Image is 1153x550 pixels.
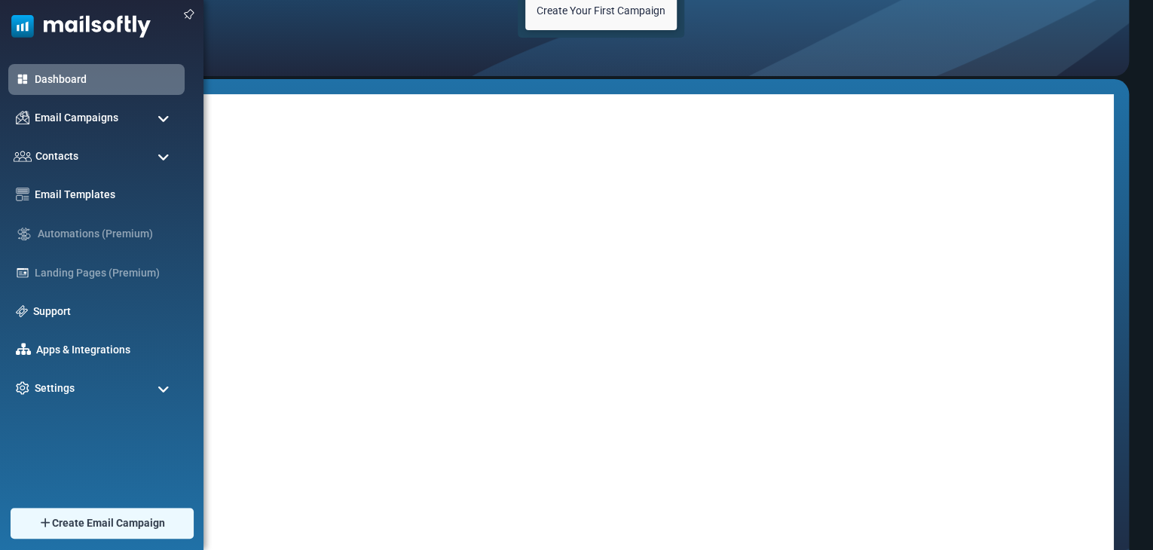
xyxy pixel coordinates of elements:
a: Support [33,304,177,319]
img: email-templates-icon.svg [16,188,29,201]
img: campaigns-icon.png [16,111,29,124]
img: support-icon.svg [16,305,28,317]
span: Contacts [35,148,78,164]
a: Dashboard [35,72,177,87]
img: settings-icon.svg [16,381,29,395]
span: Create Email Campaign [52,515,165,531]
img: landing_pages.svg [16,266,29,280]
a: Email Templates [35,187,177,203]
img: workflow.svg [16,225,32,243]
span: Email Campaigns [35,110,118,126]
a: Apps & Integrations [36,342,177,358]
img: dashboard-icon-active.svg [16,72,29,86]
span: Create Your First Campaign [537,5,665,17]
span: Settings [35,380,75,396]
img: contacts-icon.svg [14,151,32,161]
